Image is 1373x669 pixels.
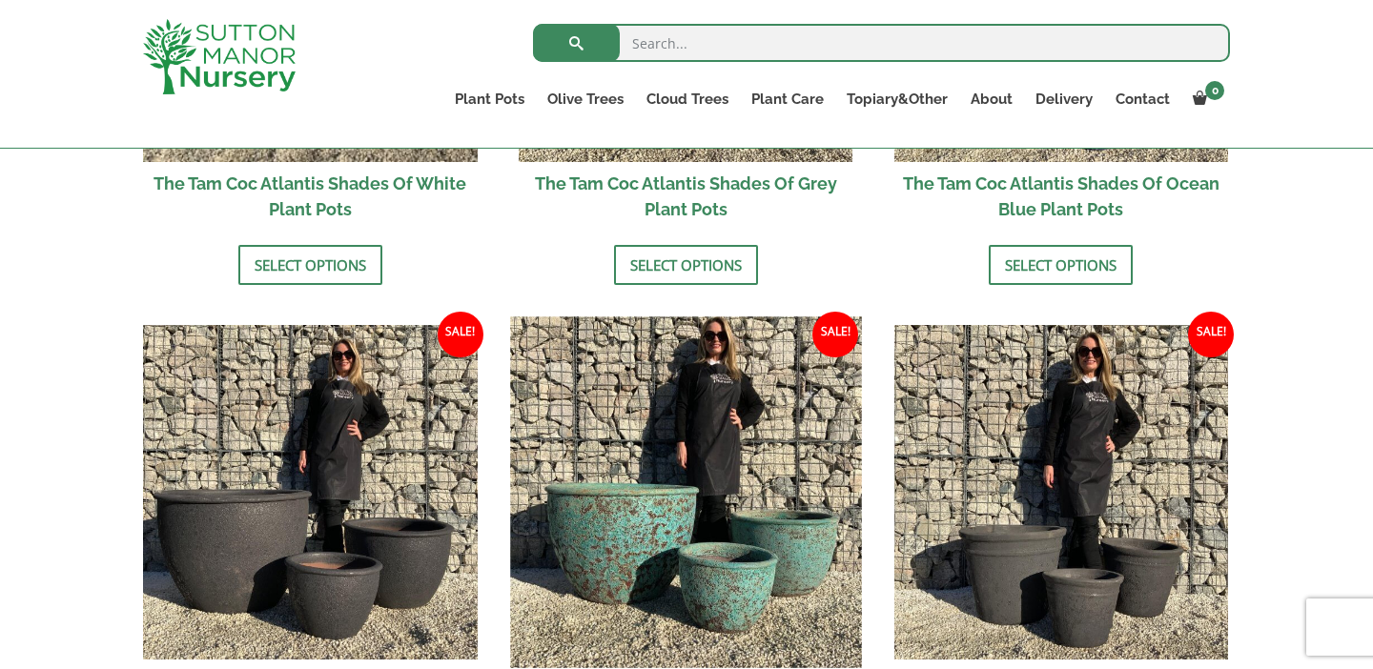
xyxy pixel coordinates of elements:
[510,316,861,667] img: The Tam Coc Atlantis Shades Of Ocean Green Plant Pots
[1024,86,1104,112] a: Delivery
[812,312,858,357] span: Sale!
[635,86,740,112] a: Cloud Trees
[1104,86,1181,112] a: Contact
[894,162,1229,231] h2: The Tam Coc Atlantis Shades Of Ocean Blue Plant Pots
[536,86,635,112] a: Olive Trees
[1181,86,1230,112] a: 0
[143,19,296,94] img: logo
[740,86,835,112] a: Plant Care
[519,162,853,231] h2: The Tam Coc Atlantis Shades Of Grey Plant Pots
[143,325,478,659] img: The Tam Coc Atlantis Shades Of Volcanic Coral Plant Pots
[894,325,1229,659] img: The Hanoi Atlantis Volcanic Coral Plant Pots
[835,86,959,112] a: Topiary&Other
[533,24,1230,62] input: Search...
[989,245,1133,285] a: Select options for “The Tam Coc Atlantis Shades Of Ocean Blue Plant Pots”
[443,86,536,112] a: Plant Pots
[238,245,382,285] a: Select options for “The Tam Coc Atlantis Shades Of White Plant Pots”
[1205,81,1224,100] span: 0
[959,86,1024,112] a: About
[614,245,758,285] a: Select options for “The Tam Coc Atlantis Shades Of Grey Plant Pots”
[143,162,478,231] h2: The Tam Coc Atlantis Shades Of White Plant Pots
[1188,312,1234,357] span: Sale!
[438,312,483,357] span: Sale!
